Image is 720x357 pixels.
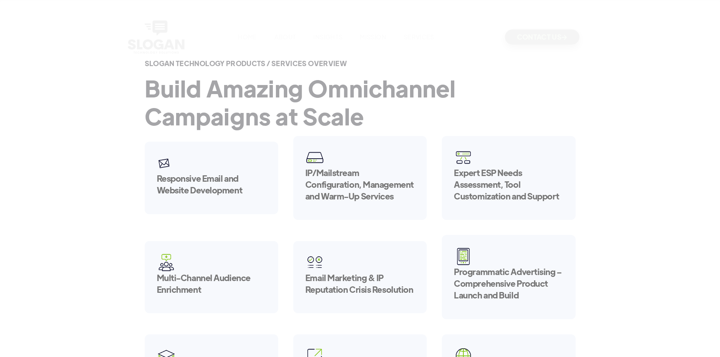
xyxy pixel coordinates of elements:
h1: Build Amazing Omnichannel Campaigns at Scale [145,74,576,130]
a: home [126,19,186,56]
a: MISSION [360,33,386,41]
a: CONTACT US [505,29,579,45]
h5: Responsive Email and Website Development [157,173,266,196]
h5: Programmatic Advertising – Comprehensive Product Launch and Build [454,266,563,301]
a: HOME [238,33,257,41]
span:  [562,35,567,40]
a: SERVICES [404,33,434,41]
h5: IP/Mailstream Configuration, Management and Warm-Up Services [305,167,415,202]
h5: Expert ESP Needs Assessment, Tool Customization and Support [454,167,563,202]
a: INSIGHTS [313,33,342,41]
a: ABOUT [274,33,296,41]
h5: Email Marketing & IP Reputation Crisis Resolution [305,272,415,295]
h5: Multi-Channel Audience Enrichment [157,272,266,295]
